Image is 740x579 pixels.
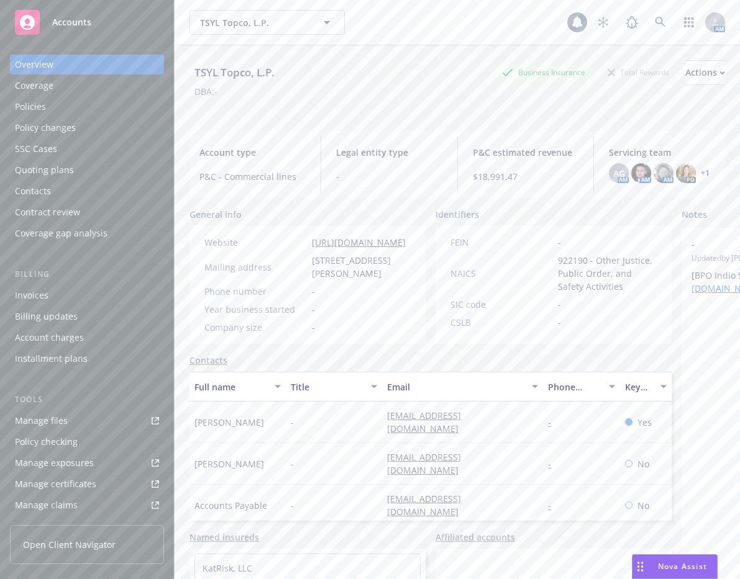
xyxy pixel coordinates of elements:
span: - [291,499,294,512]
div: Invoices [15,285,48,305]
img: photo [676,163,696,183]
span: - [312,285,315,298]
a: Report a Bug [619,10,644,35]
a: Invoices [10,285,164,305]
div: Actions [685,61,725,84]
span: Legal entity type [336,146,442,159]
div: Business Insurance [496,65,592,80]
div: FEIN [450,236,553,249]
button: Key contact [620,372,672,402]
div: Manage files [15,411,68,431]
span: [PERSON_NAME] [194,457,264,470]
div: Policy checking [15,432,78,452]
div: Phone number [204,285,307,298]
span: $18,991.47 [473,170,579,183]
button: Actions [685,60,725,85]
div: Company size [204,321,307,334]
a: Quoting plans [10,160,164,180]
div: Coverage [15,76,53,96]
span: AG [613,167,625,180]
a: Billing updates [10,307,164,326]
span: - [558,298,561,311]
span: Accounts Payable [194,499,267,512]
a: - [548,500,561,511]
div: Installment plans [15,349,88,369]
span: - [558,236,561,249]
div: Policy changes [15,118,76,138]
div: Drag to move [633,555,648,578]
div: Contacts [15,181,51,201]
a: Manage certificates [10,474,164,494]
a: Policy changes [10,118,164,138]
a: Manage claims [10,495,164,515]
span: [STREET_ADDRESS][PERSON_NAME] [312,254,411,280]
button: TSYL Topco, L.P. [190,10,345,35]
a: Affiliated accounts [436,531,515,544]
div: Quoting plans [15,160,74,180]
div: Title [291,380,363,393]
span: Identifiers [436,208,479,221]
span: Yes [637,416,652,429]
a: Manage exposures [10,453,164,473]
a: Overview [10,55,164,74]
span: P&C - Commercial lines [199,170,306,183]
a: Stop snowing [591,10,616,35]
a: [EMAIL_ADDRESS][DOMAIN_NAME] [387,451,468,476]
span: - [291,416,294,429]
span: 922190 - Other Justice, Public Order, and Safety Activities [558,254,657,293]
a: SSC Cases [10,139,164,159]
span: - [312,303,315,316]
span: - [558,316,561,329]
span: No [637,457,649,470]
span: [PERSON_NAME] [194,416,264,429]
div: Policies [15,97,46,117]
span: P&C estimated revenue [473,146,579,159]
div: Key contact [625,380,653,393]
span: Open Client Navigator [23,538,116,551]
div: TSYL Topco, L.P. [190,65,280,81]
span: Account type [199,146,306,159]
span: Nova Assist [658,561,707,572]
div: NAICS [450,267,553,280]
div: Tools [10,393,164,406]
div: Full name [194,380,267,393]
div: Billing updates [15,307,78,326]
div: Year business started [204,303,307,316]
a: KatRisk, LLC [203,562,252,574]
a: Named insureds [190,531,259,544]
div: Account charges [15,328,84,348]
button: Title [286,372,382,402]
div: Email [387,380,524,393]
a: [URL][DOMAIN_NAME] [312,236,406,248]
button: Full name [190,372,286,402]
span: General info [190,208,242,221]
span: No [637,499,649,512]
div: SSC Cases [15,139,57,159]
a: Switch app [677,10,701,35]
a: - [548,416,561,428]
div: DBA: - [194,85,217,98]
a: Policy checking [10,432,164,452]
a: Contacts [190,354,227,367]
div: SIC code [450,298,553,311]
button: Email [382,372,543,402]
div: CSLB [450,316,553,329]
button: Nova Assist [632,554,718,579]
a: Accounts [10,5,164,40]
div: Manage certificates [15,474,96,494]
img: photo [631,163,651,183]
span: Notes [682,208,707,223]
a: Account charges [10,328,164,348]
a: Manage files [10,411,164,431]
div: Total Rewards [601,65,675,80]
div: Manage claims [15,495,78,515]
a: [EMAIL_ADDRESS][DOMAIN_NAME] [387,410,468,434]
div: Mailing address [204,261,307,274]
a: Contacts [10,181,164,201]
a: [EMAIL_ADDRESS][DOMAIN_NAME] [387,493,468,518]
div: Overview [15,55,53,74]
span: - [336,170,442,183]
div: Contract review [15,202,80,222]
div: Website [204,236,307,249]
